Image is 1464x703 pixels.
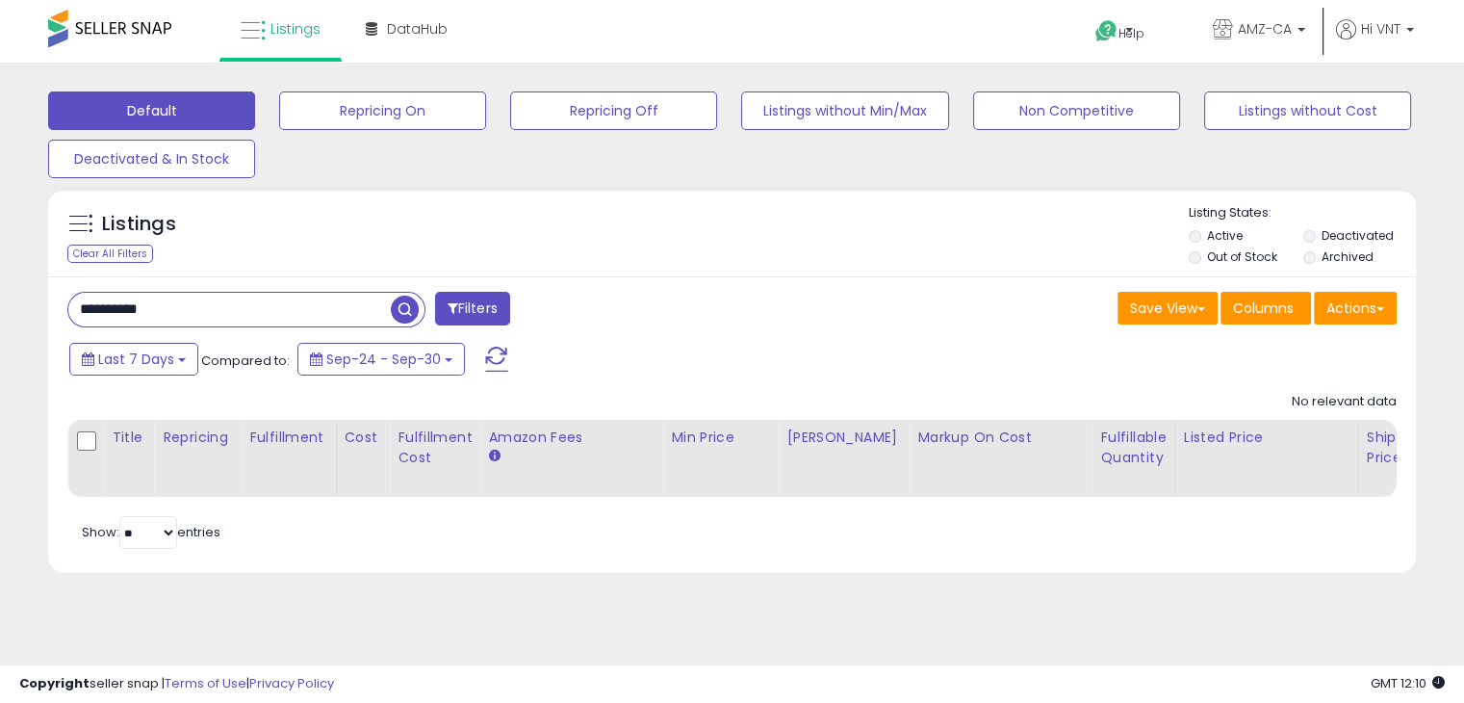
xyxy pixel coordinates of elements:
span: Compared to: [201,351,290,370]
button: Non Competitive [973,91,1180,130]
button: Sep-24 - Sep-30 [297,343,465,376]
div: Listed Price [1184,428,1350,448]
div: seller snap | | [19,675,334,693]
i: Get Help [1094,19,1118,43]
div: Amazon Fees [488,428,655,448]
label: Out of Stock [1207,248,1277,265]
div: Markup on Cost [917,428,1084,448]
div: Min Price [671,428,770,448]
div: Ship Price [1367,428,1405,468]
button: Listings without Cost [1204,91,1411,130]
button: Repricing On [279,91,486,130]
button: Actions [1314,292,1397,325]
span: Listings [270,19,321,39]
a: Hi VNT [1336,19,1414,63]
button: Default [48,91,255,130]
span: Last 7 Days [98,350,174,369]
p: Listing States: [1189,204,1416,222]
span: Hi VNT [1361,19,1400,39]
button: Deactivated & In Stock [48,140,255,178]
button: Filters [435,292,510,325]
span: Columns [1233,299,1294,318]
button: Save View [1117,292,1218,325]
div: Repricing [163,428,233,448]
span: Help [1118,25,1144,41]
a: Privacy Policy [249,674,334,692]
small: Amazon Fees. [488,448,500,465]
span: 2025-10-8 12:10 GMT [1371,674,1445,692]
label: Archived [1321,248,1373,265]
div: Title [112,428,146,448]
div: Fulfillment [249,428,327,448]
th: The percentage added to the cost of goods (COGS) that forms the calculator for Min & Max prices. [910,420,1092,497]
strong: Copyright [19,674,90,692]
div: Cost [345,428,382,448]
span: Show: entries [82,523,220,541]
div: Fulfillable Quantity [1100,428,1167,468]
a: Help [1080,5,1182,63]
button: Repricing Off [510,91,717,130]
span: DataHub [387,19,448,39]
div: Clear All Filters [67,245,153,263]
div: [PERSON_NAME] [786,428,901,448]
span: Sep-24 - Sep-30 [326,350,441,369]
div: Fulfillment Cost [398,428,472,468]
h5: Listings [102,211,176,238]
span: AMZ-CA [1238,19,1292,39]
button: Listings without Min/Max [741,91,948,130]
label: Active [1207,227,1243,244]
button: Last 7 Days [69,343,198,376]
a: Terms of Use [165,674,246,692]
label: Deactivated [1321,227,1393,244]
div: No relevant data [1292,393,1397,411]
button: Columns [1220,292,1311,325]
